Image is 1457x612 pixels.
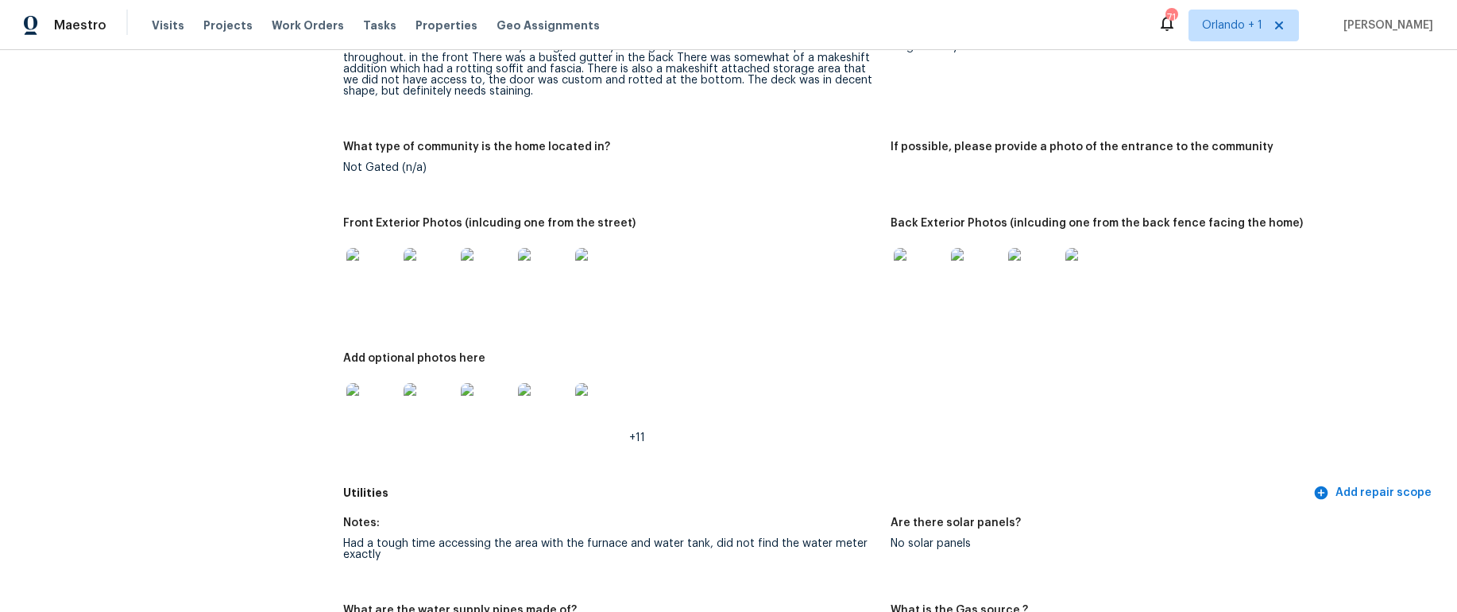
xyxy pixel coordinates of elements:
[54,17,106,33] span: Maestro
[343,538,878,560] div: Had a tough time accessing the area with the furnace and water tank, did not find the water meter...
[343,141,610,153] h5: What type of community is the home located in?
[1337,17,1433,33] span: [PERSON_NAME]
[343,353,485,364] h5: Add optional photos here
[343,218,636,229] h5: Front Exterior Photos (inlcuding one from the street)
[203,17,253,33] span: Projects
[891,141,1273,153] h5: If possible, please provide a photo of the entrance to the community
[1316,483,1432,503] span: Add repair scope
[1165,10,1177,25] div: 71
[343,41,878,97] div: The exterior of the house had vinyl siding, not really damaged, but there was a lot of patchwork ...
[1202,17,1262,33] span: Orlando + 1
[497,17,600,33] span: Geo Assignments
[343,162,878,173] div: Not Gated (n/a)
[343,517,380,529] h5: Notes:
[152,17,184,33] span: Visits
[415,17,477,33] span: Properties
[891,218,1303,229] h5: Back Exterior Photos (inlcuding one from the back fence facing the home)
[891,517,1021,529] h5: Are there solar panels?
[629,432,645,444] span: +11
[891,538,1425,549] div: No solar panels
[272,17,344,33] span: Work Orders
[363,20,396,31] span: Tasks
[343,485,1310,502] h5: Utilities
[1310,478,1438,508] button: Add repair scope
